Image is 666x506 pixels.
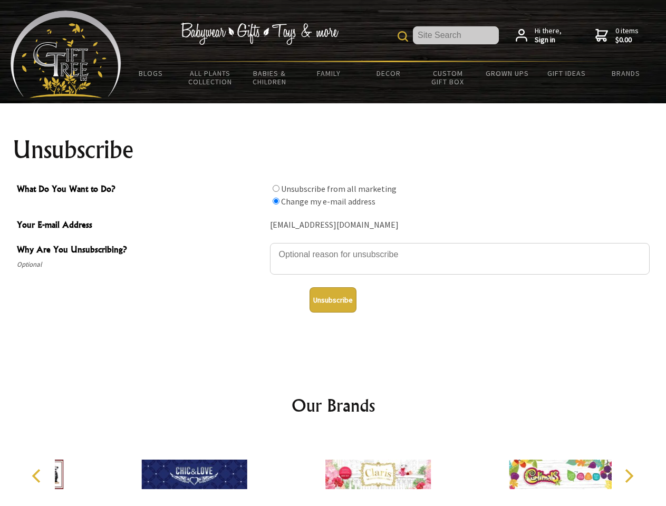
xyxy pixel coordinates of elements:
a: Brands [596,62,656,84]
textarea: Why Are You Unsubscribing? [270,243,650,275]
button: Next [617,464,640,488]
strong: $0.00 [615,35,639,45]
h2: Our Brands [21,393,645,418]
span: Your E-mail Address [17,218,265,233]
a: Decor [359,62,418,84]
a: Hi there,Sign in [516,26,562,45]
a: Custom Gift Box [418,62,478,93]
a: All Plants Collection [181,62,240,93]
span: Hi there, [535,26,562,45]
a: 0 items$0.00 [595,26,639,45]
input: What Do You Want to Do? [273,185,279,192]
input: Site Search [413,26,499,44]
span: Why Are You Unsubscribing? [17,243,265,258]
input: What Do You Want to Do? [273,198,279,205]
label: Change my e-mail address [281,196,375,207]
label: Unsubscribe from all marketing [281,183,397,194]
img: product search [398,31,408,42]
img: Babywear - Gifts - Toys & more [180,23,339,45]
img: Babyware - Gifts - Toys and more... [11,11,121,98]
a: Gift Ideas [537,62,596,84]
a: Grown Ups [477,62,537,84]
span: 0 items [615,26,639,45]
h1: Unsubscribe [13,137,654,162]
span: What Do You Want to Do? [17,182,265,198]
div: [EMAIL_ADDRESS][DOMAIN_NAME] [270,217,650,233]
button: Previous [26,464,50,488]
button: Unsubscribe [310,287,356,313]
span: Optional [17,258,265,271]
a: BLOGS [121,62,181,84]
strong: Sign in [535,35,562,45]
a: Babies & Children [240,62,300,93]
a: Family [300,62,359,84]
